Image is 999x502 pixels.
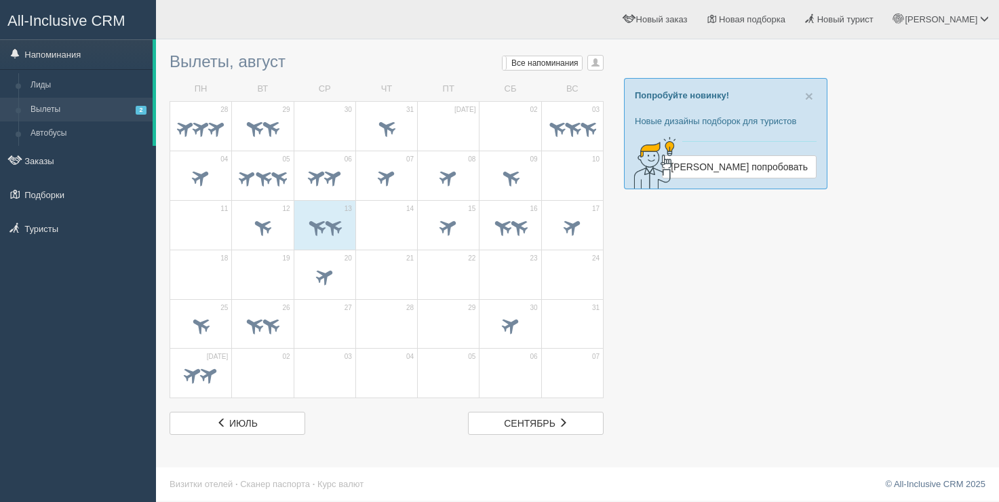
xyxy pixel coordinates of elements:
a: июль [170,412,305,435]
td: ПТ [418,77,479,101]
a: All-Inclusive CRM [1,1,155,38]
span: 2 [136,106,146,115]
span: · [313,479,315,489]
span: 06 [345,155,352,164]
span: 20 [345,254,352,263]
td: СБ [479,77,541,101]
a: [PERSON_NAME] попробовать [662,155,817,178]
span: [PERSON_NAME] [905,14,977,24]
span: 28 [220,105,228,115]
span: [DATE] [207,352,228,362]
a: Автобусы [24,121,153,146]
span: 23 [530,254,538,263]
span: 13 [345,204,352,214]
span: 10 [592,155,600,164]
span: 31 [406,105,414,115]
span: 05 [282,155,290,164]
span: 27 [345,303,352,313]
span: 12 [282,204,290,214]
span: 26 [282,303,290,313]
button: Close [805,89,813,103]
td: СР [294,77,355,101]
span: июль [229,418,258,429]
td: ВС [541,77,603,101]
span: 07 [406,155,414,164]
span: 29 [282,105,290,115]
span: 29 [468,303,475,313]
span: 30 [345,105,352,115]
a: Визитки отелей [170,479,233,489]
a: Сканер паспорта [240,479,310,489]
span: 04 [220,155,228,164]
h3: Вылеты, август [170,53,604,71]
a: © All-Inclusive CRM 2025 [885,479,985,489]
td: ПН [170,77,232,101]
span: 22 [468,254,475,263]
span: 07 [592,352,600,362]
td: ВТ [232,77,294,101]
span: 30 [530,303,538,313]
span: 31 [592,303,600,313]
span: 14 [406,204,414,214]
span: 04 [406,352,414,362]
span: · [235,479,238,489]
span: Все напоминания [511,58,579,68]
p: Новые дизайны подборок для туристов [635,115,817,128]
span: 05 [468,352,475,362]
a: сентябрь [468,412,604,435]
span: 02 [282,352,290,362]
span: 28 [406,303,414,313]
span: сентябрь [504,418,555,429]
span: × [805,88,813,104]
a: Курс валют [317,479,364,489]
span: 08 [468,155,475,164]
p: Попробуйте новинку! [635,89,817,102]
span: 09 [530,155,538,164]
span: [DATE] [454,105,475,115]
span: 25 [220,303,228,313]
a: Вылеты2 [24,98,153,122]
span: 15 [468,204,475,214]
span: 24 [592,254,600,263]
span: Новая подборка [719,14,785,24]
span: 03 [592,105,600,115]
span: 17 [592,204,600,214]
span: All-Inclusive CRM [7,12,125,29]
span: 16 [530,204,538,214]
span: 02 [530,105,538,115]
a: Лиды [24,73,153,98]
td: ЧТ [355,77,417,101]
span: 11 [220,204,228,214]
span: Новый турист [817,14,874,24]
img: creative-idea-2907357.png [625,136,679,190]
span: 21 [406,254,414,263]
span: 06 [530,352,538,362]
span: 03 [345,352,352,362]
span: 19 [282,254,290,263]
span: 18 [220,254,228,263]
span: Новый заказ [636,14,688,24]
